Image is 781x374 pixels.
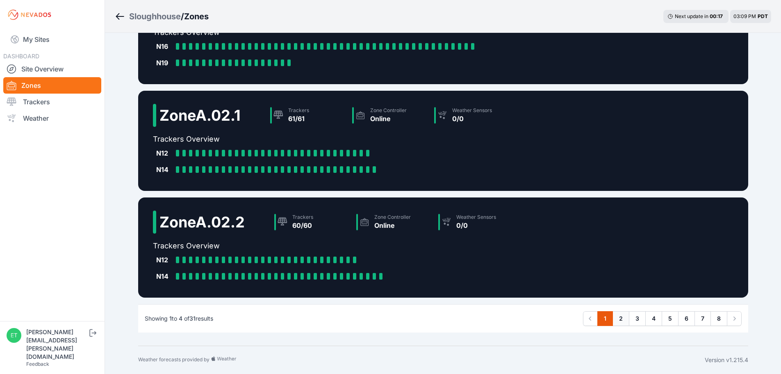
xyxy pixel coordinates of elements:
[156,165,173,174] div: N14
[156,148,173,158] div: N12
[678,311,695,326] a: 6
[181,11,184,22] span: /
[370,107,407,114] div: Zone Controller
[169,315,172,322] span: 1
[159,214,245,230] h2: Zone A.02.2
[179,315,182,322] span: 4
[292,220,313,230] div: 60/60
[156,255,173,265] div: N12
[452,114,492,124] div: 0/0
[138,356,705,364] div: Weather forecasts provided by
[3,61,101,77] a: Site Overview
[583,311,742,326] nav: Pagination
[613,311,629,326] a: 2
[597,311,613,326] a: 1
[710,311,727,326] a: 8
[288,107,309,114] div: Trackers
[431,104,513,127] a: Weather Sensors0/0
[758,13,768,19] span: PDT
[694,311,711,326] a: 7
[374,220,411,230] div: Online
[271,211,353,234] a: Trackers60/60
[7,328,21,343] img: ethan.harte@nevados.solar
[267,104,349,127] a: Trackers61/61
[374,214,411,220] div: Zone Controller
[3,30,101,49] a: My Sites
[3,110,101,126] a: Weather
[456,214,496,220] div: Weather Sensors
[370,114,407,124] div: Online
[189,315,196,322] span: 31
[7,8,52,21] img: Nevados
[184,11,209,22] h3: Zones
[145,314,213,323] p: Showing to of results
[26,328,88,361] div: [PERSON_NAME][EMAIL_ADDRESS][PERSON_NAME][DOMAIN_NAME]
[129,11,181,22] a: Sloughhouse
[645,311,662,326] a: 4
[288,114,309,124] div: 61/61
[675,13,708,19] span: Next update in
[115,6,209,27] nav: Breadcrumb
[710,13,724,20] div: 00 : 17
[435,211,517,234] a: Weather Sensors0/0
[629,311,646,326] a: 3
[3,94,101,110] a: Trackers
[156,271,173,281] div: N14
[3,77,101,94] a: Zones
[733,13,756,19] span: 03:09 PM
[156,58,173,68] div: N19
[26,361,49,367] a: Feedback
[3,53,39,60] span: DASHBOARD
[159,107,241,124] h2: Zone A.02.1
[292,214,313,220] div: Trackers
[156,41,173,51] div: N16
[153,240,517,252] h2: Trackers Overview
[705,356,748,364] div: Version v1.215.4
[153,133,513,145] h2: Trackers Overview
[456,220,496,230] div: 0/0
[662,311,679,326] a: 5
[452,107,492,114] div: Weather Sensors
